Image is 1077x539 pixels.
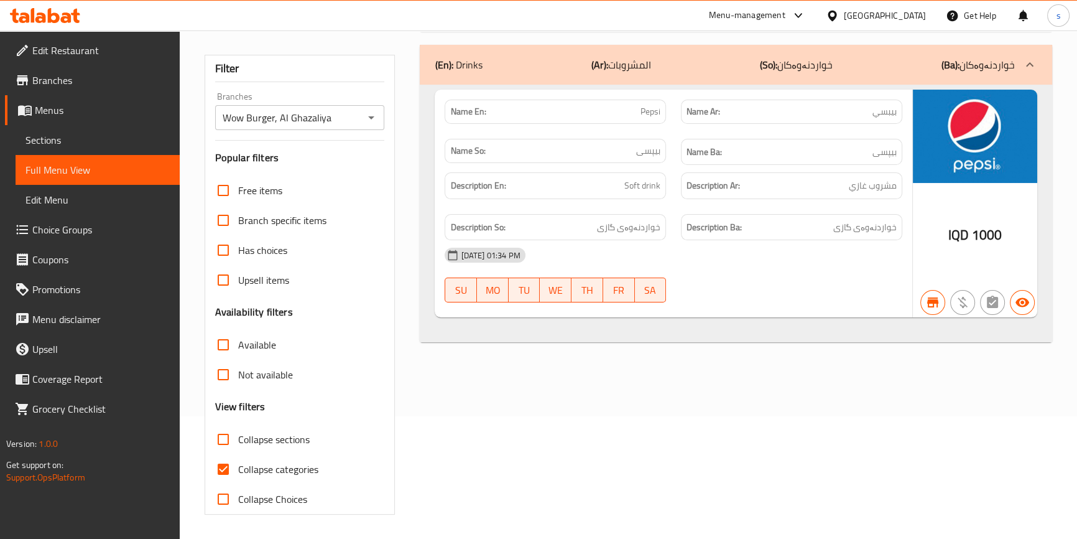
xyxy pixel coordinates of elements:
[32,312,170,327] span: Menu disclaimer
[238,367,293,382] span: Not available
[686,105,720,118] strong: Name Ar:
[477,278,509,302] button: MO
[450,220,505,235] strong: Description So:
[435,55,453,74] b: (En):
[215,151,385,165] h3: Popular filters
[6,457,63,473] span: Get support on:
[5,95,180,125] a: Menus
[32,43,170,58] span: Edit Restaurant
[686,144,722,160] strong: Name Ba:
[215,400,266,414] h3: View filters
[5,215,180,245] a: Choice Groups
[5,35,180,65] a: Edit Restaurant
[32,401,170,416] span: Grocery Checklist
[509,278,540,302] button: TU
[16,185,180,215] a: Edit Menu
[5,334,180,364] a: Upsell
[913,90,1037,183] img: %D8%A8%D9%8A%D8%A8%D8%B3%D9%8A638931083731484060.jpg
[238,462,318,477] span: Collapse categories
[635,278,667,302] button: SA
[540,278,571,302] button: WE
[941,55,959,74] b: (Ba):
[597,220,660,235] span: خواردنەوەی گازی
[32,252,170,267] span: Coupons
[35,103,170,118] span: Menus
[215,305,293,319] h3: Availability filters
[872,144,897,160] span: بیپسی
[608,281,630,299] span: FR
[450,178,506,194] strong: Description En:
[833,220,897,235] span: خواردنەوەی گازی
[215,55,385,82] div: Filter
[636,144,660,157] span: بیپسی
[624,178,660,194] span: Soft drink
[6,469,85,485] a: Support.OpsPlatform
[576,281,598,299] span: TH
[450,281,472,299] span: SU
[32,73,170,88] span: Branches
[920,290,945,315] button: Branch specific item
[32,372,170,387] span: Coverage Report
[456,250,525,261] span: [DATE] 01:34 PM
[591,57,651,72] p: المشروبات
[971,223,1002,247] span: 1000
[238,432,310,447] span: Collapse sections
[25,162,170,177] span: Full Menu View
[760,57,833,72] p: خواردنەوەکان
[238,183,282,198] span: Free items
[5,394,180,424] a: Grocery Checklist
[640,105,660,118] span: Pepsi
[32,282,170,297] span: Promotions
[16,125,180,155] a: Sections
[591,55,608,74] b: (Ar):
[760,55,777,74] b: (So):
[6,436,37,452] span: Version:
[640,281,662,299] span: SA
[238,243,287,258] span: Has choices
[1056,9,1060,22] span: s
[686,220,742,235] strong: Description Ba:
[450,144,485,157] strong: Name So:
[25,192,170,207] span: Edit Menu
[32,342,170,357] span: Upsell
[686,178,740,194] strong: Description Ar:
[941,57,1015,72] p: خواردنەوەکان
[5,304,180,334] a: Menu disclaimer
[238,337,276,352] span: Available
[482,281,504,299] span: MO
[363,109,380,126] button: Open
[5,274,180,304] a: Promotions
[514,281,535,299] span: TU
[571,278,603,302] button: TH
[445,278,477,302] button: SU
[545,281,566,299] span: WE
[872,105,897,118] span: بيبسي
[950,290,975,315] button: Purchased item
[16,155,180,185] a: Full Menu View
[5,364,180,394] a: Coverage Report
[603,278,635,302] button: FR
[1010,290,1035,315] button: Available
[238,273,289,288] span: Upsell items
[980,290,1005,315] button: Not has choices
[709,8,785,23] div: Menu-management
[5,245,180,274] a: Coupons
[420,85,1052,343] div: (En): Drinks(Ar):المشروبات(So):خواردنەوەکان(Ba):خواردنەوەکان
[948,223,969,247] span: IQD
[5,65,180,95] a: Branches
[849,178,897,194] span: مشروب غازي
[32,222,170,237] span: Choice Groups
[435,57,482,72] p: Drinks
[450,105,486,118] strong: Name En:
[25,133,170,148] span: Sections
[844,9,926,22] div: [GEOGRAPHIC_DATA]
[39,436,58,452] span: 1.0.0
[238,213,326,228] span: Branch specific items
[238,492,307,507] span: Collapse Choices
[420,45,1052,85] div: (En): Drinks(Ar):المشروبات(So):خواردنەوەکان(Ba):خواردنەوەکان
